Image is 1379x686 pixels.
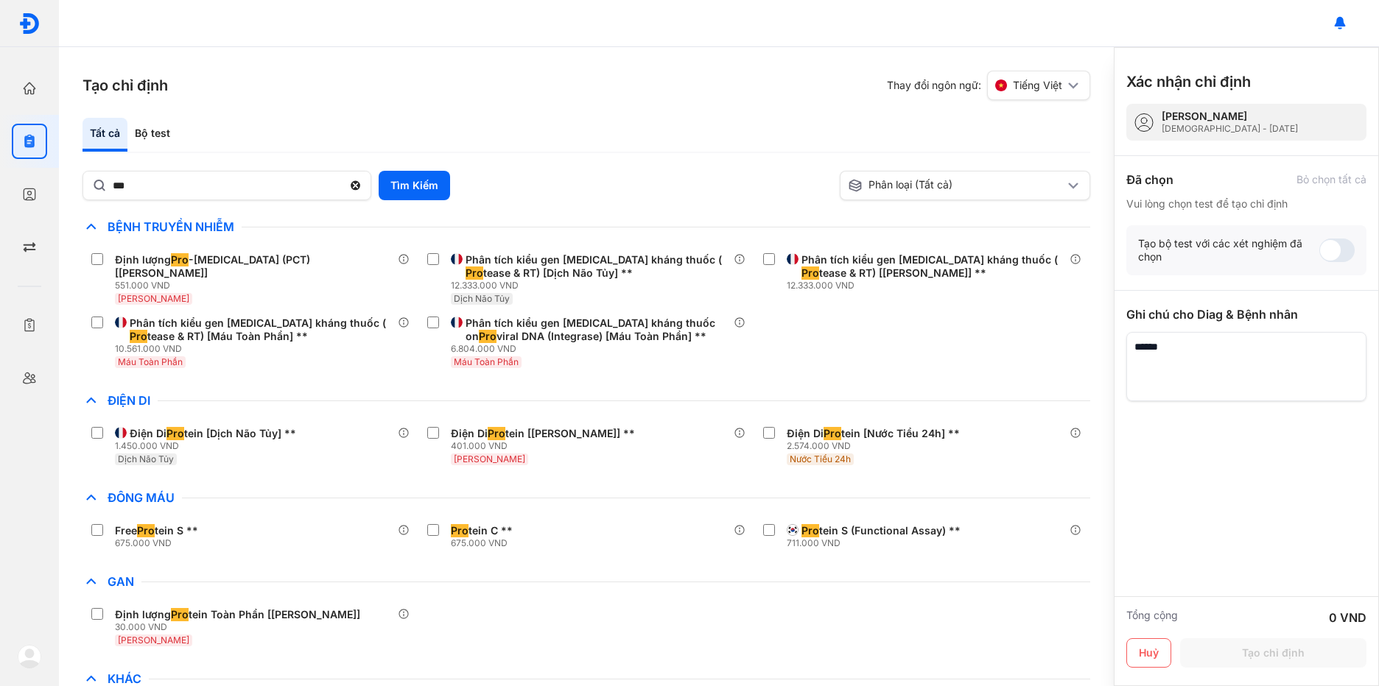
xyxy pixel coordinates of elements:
[1013,79,1062,92] span: Tiếng Việt
[451,440,641,452] div: 401.000 VND
[887,71,1090,100] div: Thay đổi ngôn ngữ:
[1126,609,1178,626] div: Tổng cộng
[1126,305,1366,323] div: Ghi chú cho Diag & Bệnh nhân
[1162,123,1298,135] div: [DEMOGRAPHIC_DATA] - [DATE]
[824,427,841,440] span: Pro
[787,440,966,452] div: 2.574.000 VND
[130,427,296,440] div: Điện Di tein [Dịch Não Tủy] **
[454,356,519,367] span: Máu Toàn Phần
[83,75,168,96] h3: Tạo chỉ định
[100,671,149,686] span: Khác
[451,343,734,355] div: 6.804.000 VND
[451,537,519,549] div: 675.000 VND
[1180,638,1366,668] button: Tạo chỉ định
[466,266,483,280] span: Pro
[801,266,819,280] span: Pro
[787,537,966,549] div: 711.000 VND
[379,171,450,200] button: Tìm Kiếm
[466,317,728,343] div: Phân tích kiểu gen [MEDICAL_DATA] kháng thuốc on viral DNA (Integrase) [Máu Toàn Phần] **
[790,453,851,464] span: Nước Tiểu 24h
[83,118,127,152] div: Tất cả
[137,524,155,537] span: Pro
[451,524,469,537] span: Pro
[1329,609,1366,626] div: 0 VND
[115,343,398,355] div: 10.561.000 VND
[118,453,174,464] span: Dịch Não Tủy
[1138,237,1319,264] div: Tạo bộ test với các xét nghiệm đã chọn
[451,427,635,440] div: Điện Di tein [[PERSON_NAME]] **
[787,280,1070,291] div: 12.333.000 VND
[100,393,158,408] span: Điện Di
[118,634,189,646] span: [PERSON_NAME]
[166,427,184,440] span: Pro
[1162,110,1298,123] div: [PERSON_NAME]
[115,524,198,537] div: Free tein S **
[451,280,734,291] div: 12.333.000 VND
[115,280,398,291] div: 551.000 VND
[100,574,141,589] span: Gan
[466,253,728,280] div: Phân tích kiểu gen [MEDICAL_DATA] kháng thuốc ( tease & RT) [Dịch Não Tủy] **
[1126,197,1366,211] div: Vui lòng chọn test để tạo chỉ định
[115,608,360,621] div: Định lượng tein Toàn Phần [[PERSON_NAME]]
[479,330,496,343] span: Pro
[100,490,182,505] span: Đông Máu
[848,178,1064,193] div: Phân loại (Tất cả)
[18,13,41,35] img: logo
[801,253,1064,280] div: Phân tích kiểu gen [MEDICAL_DATA] kháng thuốc ( tease & RT) [[PERSON_NAME]] **
[118,356,183,367] span: Máu Toàn Phần
[1296,173,1366,186] div: Bỏ chọn tất cả
[115,440,302,452] div: 1.450.000 VND
[488,427,505,440] span: Pro
[801,524,819,537] span: Pro
[115,253,392,280] div: Định lượng -[MEDICAL_DATA] (PCT) [[PERSON_NAME]]
[1126,638,1171,668] button: Huỷ
[118,293,189,304] span: [PERSON_NAME]
[1126,171,1173,188] div: Đã chọn
[130,317,392,343] div: Phân tích kiểu gen [MEDICAL_DATA] kháng thuốc ( tease & RT) [Máu Toàn Phần] **
[171,608,189,621] span: Pro
[115,537,204,549] div: 675.000 VND
[801,524,961,537] div: tein S (Functional Assay) **
[115,621,366,633] div: 30.000 VND
[454,293,510,304] span: Dịch Não Tủy
[454,453,525,464] span: [PERSON_NAME]
[171,253,189,266] span: Pro
[127,118,178,152] div: Bộ test
[787,427,960,440] div: Điện Di tein [Nước Tiểu 24h] **
[1126,71,1251,92] h3: Xác nhận chỉ định
[18,645,41,668] img: logo
[130,330,147,343] span: Pro
[100,219,242,234] span: Bệnh Truyền Nhiễm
